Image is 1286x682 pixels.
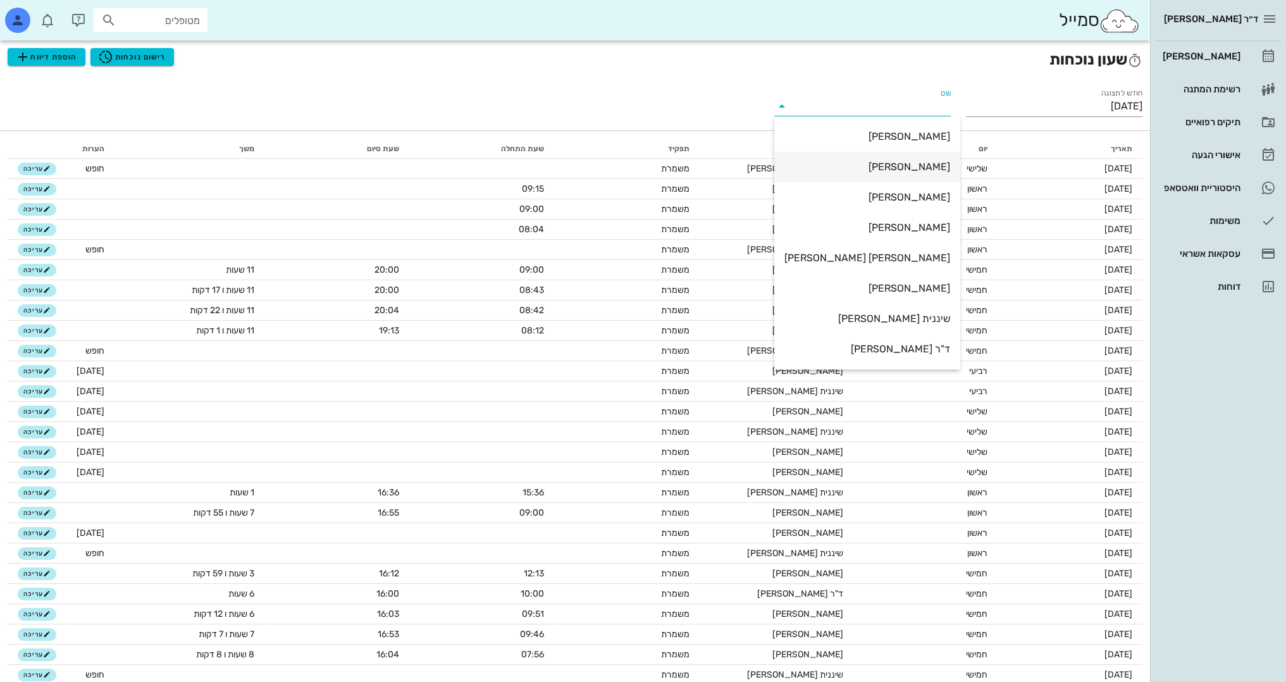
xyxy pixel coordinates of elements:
[966,305,987,316] span: חמישי
[374,264,399,275] span: 20:00
[23,206,51,213] span: עריכה
[37,10,45,18] span: תג
[784,221,950,233] div: [PERSON_NAME]
[554,422,700,442] td: משמרת
[1155,206,1281,236] a: משימות
[23,327,51,335] span: עריכה
[784,191,950,203] div: [PERSON_NAME]
[967,528,987,538] span: ראשון
[554,564,700,584] td: משמרת
[23,165,51,173] span: עריכה
[23,631,51,638] span: עריכה
[23,611,51,618] span: עריכה
[66,361,114,381] td: [DATE]
[196,649,254,660] span: 8 שעות ו 8 דקות
[1104,386,1132,397] span: [DATE]
[66,523,114,543] td: [DATE]
[967,244,987,255] span: ראשון
[23,287,51,294] span: עריכה
[772,609,843,619] span: [PERSON_NAME]
[23,469,51,476] span: עריכה
[1104,426,1132,437] span: [DATE]
[554,402,700,422] td: משמרת
[23,185,51,193] span: עריכה
[18,507,56,519] button: עריכה
[966,264,987,275] span: חמישי
[554,381,700,402] td: משמרת
[967,487,987,498] span: ראשון
[1155,74,1281,104] a: רשימת המתנה
[519,224,544,235] span: 08:04
[969,386,987,397] span: רביעי
[23,388,51,395] span: עריכה
[18,345,56,357] button: עריכה
[967,447,987,457] span: שלישי
[772,183,843,194] span: [PERSON_NAME]
[554,624,700,645] td: משמרת
[374,305,399,316] span: 20:04
[1104,366,1132,376] span: [DATE]
[772,568,843,579] span: [PERSON_NAME]
[23,651,51,659] span: עריכה
[700,139,853,159] th: שם: לא ממוין. לחץ למיון לפי סדר עולה. הפעל למיון עולה.
[18,264,56,276] button: עריכה
[967,204,987,214] span: ראשון
[377,609,399,619] span: 16:03
[18,527,56,540] button: עריכה
[66,341,114,361] td: חופש
[23,449,51,456] span: עריכה
[772,264,843,275] span: [PERSON_NAME]
[18,304,56,317] button: עריכה
[1104,467,1132,478] span: [DATE]
[23,489,51,497] span: עריכה
[554,199,700,220] td: משמרת
[1099,8,1140,34] img: SmileCloud logo
[772,649,843,660] span: [PERSON_NAME]
[967,467,987,478] span: שלישי
[521,588,544,599] span: 10:00
[967,406,987,417] span: שלישי
[519,204,544,214] span: 09:00
[967,163,987,174] span: שלישי
[554,462,700,483] td: משמרת
[1104,649,1132,660] span: [DATE]
[18,325,56,337] button: עריכה
[772,507,843,518] span: [PERSON_NAME]
[554,240,700,260] td: משמרת
[23,590,51,598] span: עריכה
[23,226,51,233] span: עריכה
[193,507,254,518] span: 7 שעות ו 55 דקות
[966,629,987,640] span: חמישי
[18,466,56,479] button: עריכה
[23,671,51,679] span: עריכה
[376,588,399,599] span: 16:00
[1104,183,1132,194] span: [DATE]
[18,628,56,641] button: עריכה
[82,144,104,153] span: הערות
[18,365,56,378] button: עריכה
[998,139,1142,159] th: תאריך: לא ממוין. לחץ למיון לפי סדר עולה. הפעל למיון עולה.
[18,426,56,438] button: עריכה
[18,567,56,580] button: עריכה
[378,487,399,498] span: 16:36
[23,307,51,314] span: עריכה
[1104,487,1132,498] span: [DATE]
[1104,204,1132,214] span: [DATE]
[379,325,399,336] span: 19:13
[668,144,689,153] span: תפקיד
[501,144,544,153] span: שעת התחלה
[1104,669,1132,680] span: [DATE]
[784,313,950,325] div: שיננית [PERSON_NAME]
[23,428,51,436] span: עריכה
[98,49,166,65] span: רישום נוכחות
[554,260,700,280] td: משמרת
[966,325,987,336] span: חמישי
[23,408,51,416] span: עריכה
[367,144,399,153] span: שעת סיום
[966,609,987,619] span: חמישי
[23,570,51,578] span: עריכה
[374,285,399,295] span: 20:00
[1104,325,1132,336] span: [DATE]
[18,588,56,600] button: עריכה
[746,548,843,559] span: שיננית [PERSON_NAME]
